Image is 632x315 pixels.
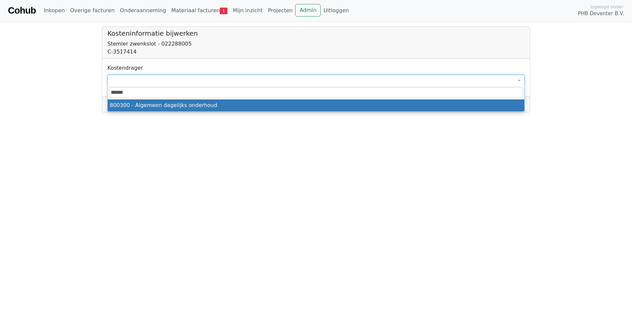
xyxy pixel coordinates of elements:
a: Admin [295,4,321,17]
li: 800300 - Algemeen dagelijks onderhoud [108,99,524,111]
a: Overige facturen [67,4,117,17]
a: Inkopen [41,4,67,17]
div: C-3517414 [107,48,525,56]
a: Uitloggen [321,4,351,17]
span: Ingelogd onder: [590,4,624,10]
h5: Kosteninformatie bijwerken [107,29,525,37]
a: Onderaanneming [117,4,169,17]
span: PHB Deventer B.V. [578,10,624,17]
a: Projecten [265,4,296,17]
a: Materiaal facturen1 [169,4,230,17]
a: Cohub [8,3,36,18]
label: Kostendrager [107,64,143,72]
div: Stemler zwenkslot - 022288005 [107,40,525,48]
span: 1 [220,8,227,14]
a: Mijn inzicht [230,4,265,17]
